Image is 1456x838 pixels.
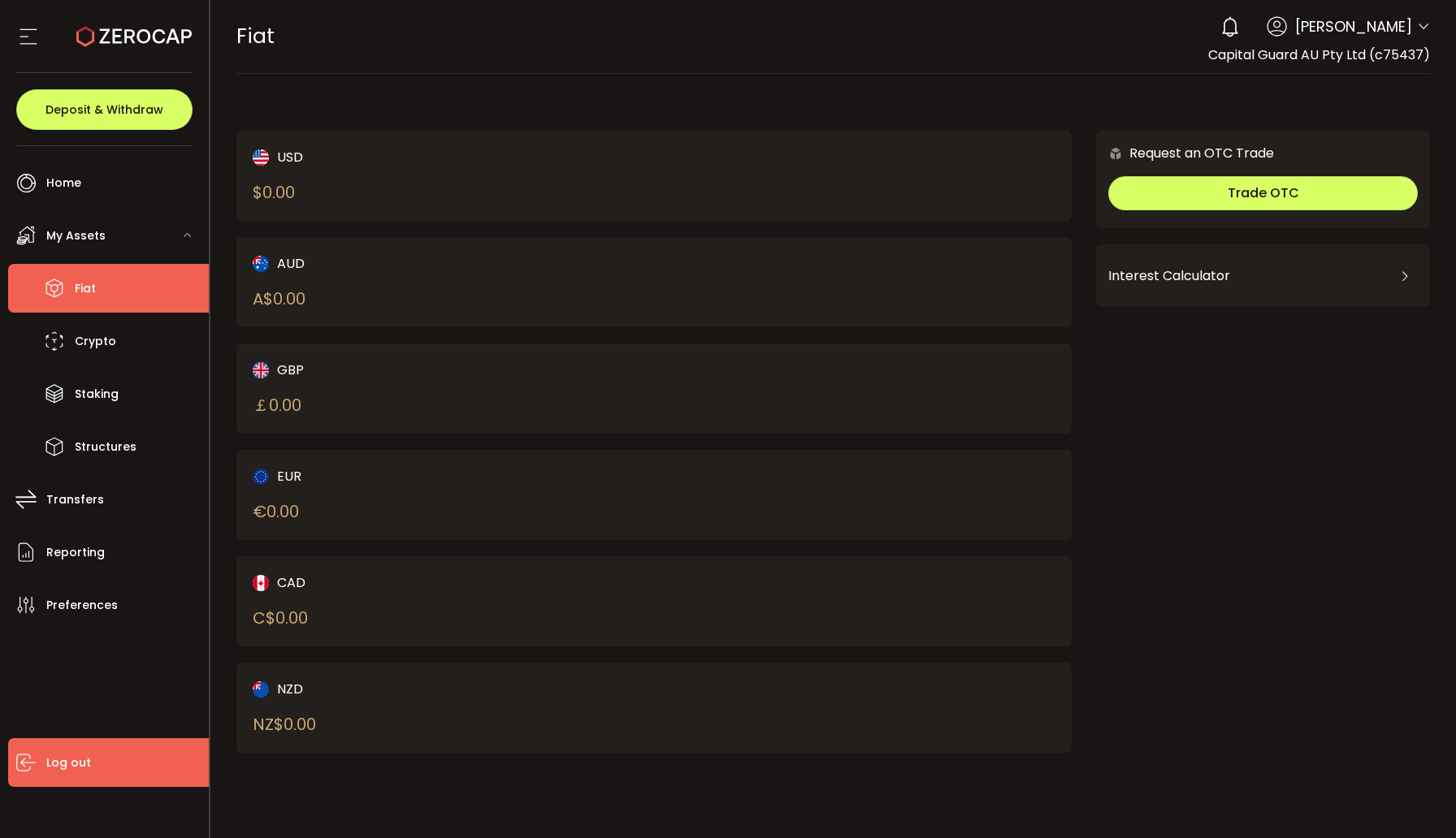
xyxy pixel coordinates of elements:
[253,362,269,378] img: gbp_portfolio.svg
[253,147,614,167] div: USD
[46,541,105,564] span: Reporting
[253,180,295,205] div: $ 0.00
[236,22,275,50] span: Fiat
[1096,143,1274,163] div: Request an OTC Trade
[46,224,106,248] span: My Assets
[75,330,116,353] span: Crypto
[75,435,136,459] span: Structures
[253,606,308,630] div: C$ 0.00
[253,253,614,274] div: AUD
[46,488,104,512] span: Transfers
[253,393,301,417] div: ￡ 0.00
[75,277,96,300] span: Fiat
[45,104,163,115] span: Deposit & Withdraw
[253,466,614,486] div: EUR
[75,382,119,406] span: Staking
[1228,184,1299,202] span: Trade OTC
[253,149,269,166] img: usd_portfolio.svg
[253,572,614,593] div: CAD
[1108,176,1418,210] button: Trade OTC
[253,575,269,591] img: cad_portfolio.svg
[253,256,269,272] img: aud_portfolio.svg
[253,287,305,311] div: A$ 0.00
[1108,146,1123,161] img: 6nGpN7MZ9FLuBP83NiajKbTRY4UzlzQtBKtCrLLspmCkSvCZHBKvY3NxgQaT5JnOQREvtQ257bXeeSTueZfAPizblJ+Fe8JwA...
[1375,760,1456,838] iframe: Chat Widget
[1208,45,1430,64] span: Capital Guard AU Pty Ltd (c75437)
[253,712,316,736] div: NZ$ 0.00
[1295,15,1412,37] span: [PERSON_NAME]
[46,594,118,617] span: Preferences
[46,171,81,195] span: Home
[1108,257,1418,296] div: Interest Calculator
[16,89,193,130] button: Deposit & Withdraw
[253,360,614,380] div: GBP
[46,751,91,775] span: Log out
[253,469,269,485] img: eur_portfolio.svg
[253,679,614,699] div: NZD
[253,499,299,524] div: € 0.00
[253,681,269,698] img: nzd_portfolio.svg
